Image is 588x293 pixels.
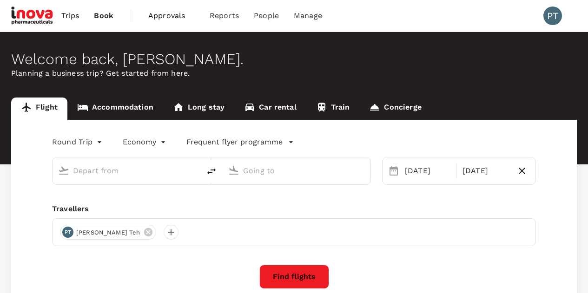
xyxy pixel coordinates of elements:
[52,203,536,215] div: Travellers
[11,68,577,79] p: Planning a business trip? Get started from here.
[67,98,163,120] a: Accommodation
[11,6,54,26] img: iNova Pharmaceuticals
[243,163,351,178] input: Going to
[254,10,279,21] span: People
[364,169,366,171] button: Open
[148,10,195,21] span: Approvals
[73,163,181,178] input: Depart from
[52,135,104,150] div: Round Trip
[186,137,283,148] p: Frequent flyer programme
[210,10,239,21] span: Reports
[200,160,223,182] button: delete
[11,98,67,120] a: Flight
[359,98,431,120] a: Concierge
[401,162,455,180] div: [DATE]
[543,7,562,25] div: PT
[11,51,577,68] div: Welcome back , [PERSON_NAME] .
[163,98,234,120] a: Long stay
[306,98,360,120] a: Train
[61,10,79,21] span: Trips
[259,265,329,289] button: Find flights
[62,227,73,238] div: PT
[194,169,196,171] button: Open
[123,135,168,150] div: Economy
[459,162,512,180] div: [DATE]
[94,10,113,21] span: Book
[60,225,156,240] div: PT[PERSON_NAME] Teh
[186,137,294,148] button: Frequent flyer programme
[234,98,306,120] a: Car rental
[294,10,322,21] span: Manage
[71,228,146,237] span: [PERSON_NAME] Teh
